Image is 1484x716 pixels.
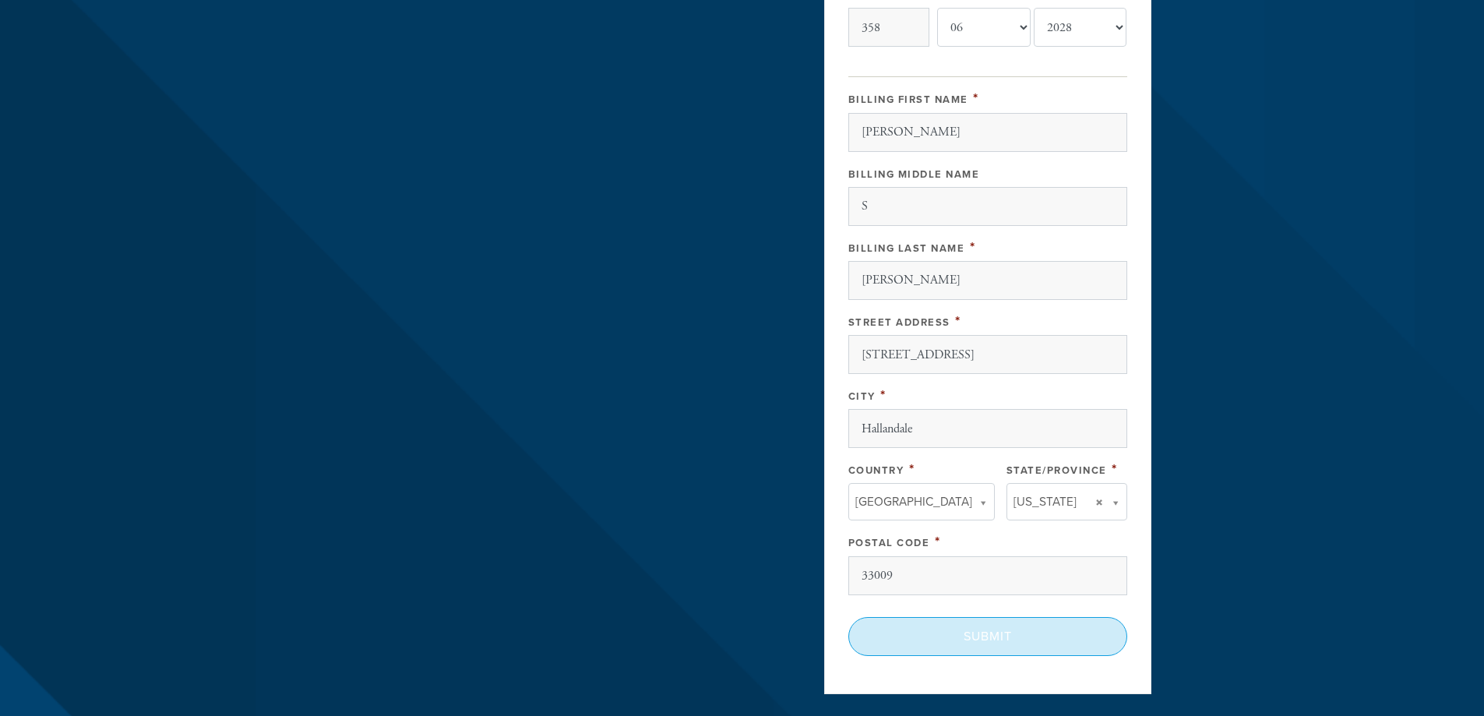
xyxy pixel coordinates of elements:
[937,8,1031,47] select: Expiration Date month
[955,312,961,330] span: This field is required.
[848,537,930,549] label: Postal Code
[848,93,968,106] label: Billing First Name
[855,492,972,512] span: [GEOGRAPHIC_DATA]
[848,617,1127,656] input: Submit
[1013,492,1077,512] span: [US_STATE]
[848,242,965,255] label: Billing Last Name
[935,533,941,550] span: This field is required.
[970,238,976,256] span: This field is required.
[848,483,995,520] a: [GEOGRAPHIC_DATA]
[848,316,950,329] label: Street Address
[973,90,979,107] span: This field is required.
[1034,8,1127,47] select: Expiration Date year
[880,386,887,404] span: This field is required.
[1006,464,1107,477] label: State/Province
[848,168,980,181] label: Billing Middle Name
[909,460,915,478] span: This field is required.
[1006,483,1127,520] a: [US_STATE]
[1112,460,1118,478] span: This field is required.
[848,464,904,477] label: Country
[848,390,876,403] label: City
